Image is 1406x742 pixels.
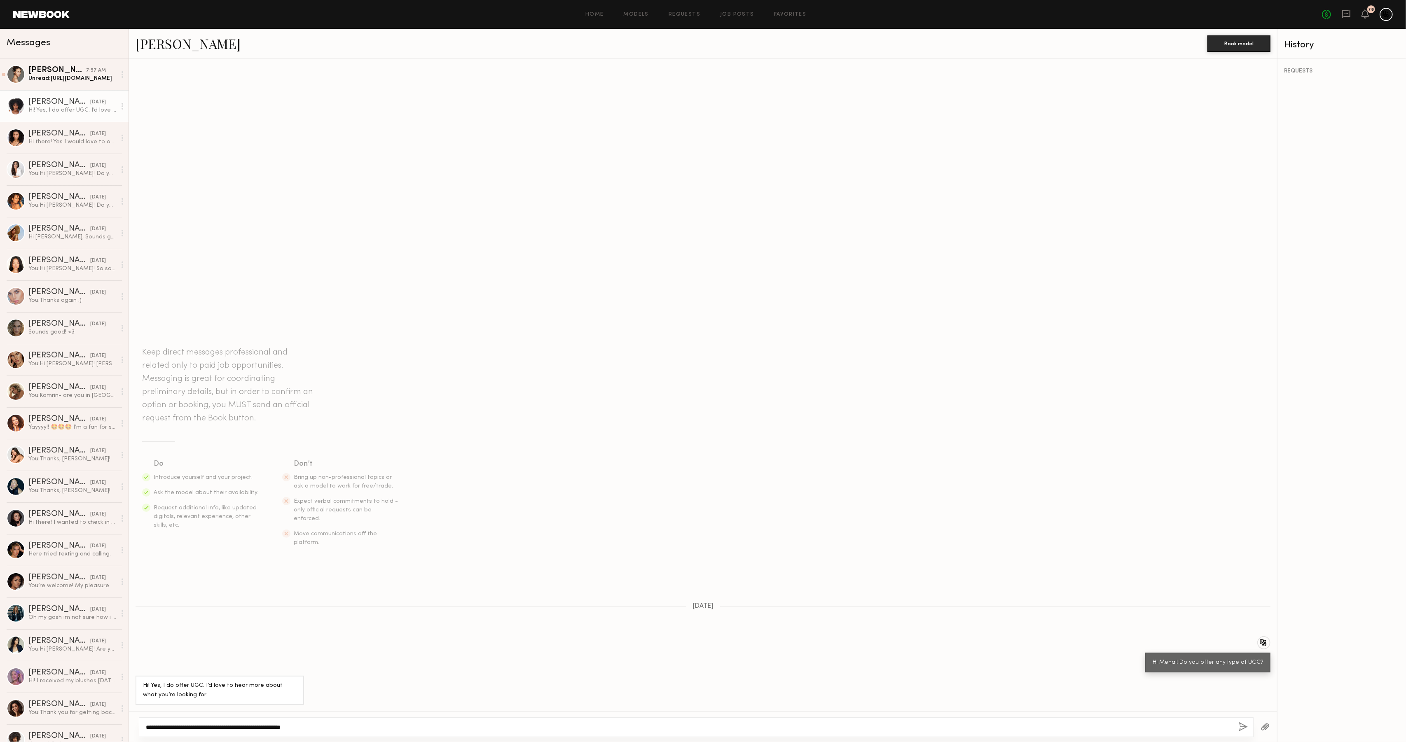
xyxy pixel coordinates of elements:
div: [DATE] [90,637,106,645]
div: [DATE] [90,574,106,582]
div: [DATE] [90,225,106,233]
div: [PERSON_NAME] [28,637,90,645]
a: Home [585,12,604,17]
div: [PERSON_NAME] [28,510,90,518]
div: [DATE] [90,320,106,328]
span: Bring up non-professional topics or ask a model to work for free/trade. [294,475,393,489]
div: [PERSON_NAME] [28,352,90,360]
div: [PERSON_NAME] [28,66,86,75]
div: Oh my gosh im not sure how i didnt see this message! Id love to be considered for future projects. [28,614,116,621]
div: [PERSON_NAME] [28,320,90,328]
div: [DATE] [90,130,106,138]
div: [PERSON_NAME] [28,478,90,487]
div: [DATE] [90,98,106,106]
a: Models [624,12,649,17]
a: [PERSON_NAME] [136,35,241,52]
div: [PERSON_NAME] [28,732,90,740]
div: Don’t [294,458,399,470]
div: History [1284,40,1399,50]
div: [PERSON_NAME] [28,98,90,106]
div: [DATE] [90,447,106,455]
div: [PERSON_NAME] [28,257,90,265]
span: Introduce yourself and your project. [154,475,253,480]
div: [PERSON_NAME] [28,225,90,233]
div: [PERSON_NAME] [28,130,90,138]
div: You: Hi [PERSON_NAME]! [PERSON_NAME] here from prettySOCIAL :) We'd love to work with you on some... [28,360,116,368]
div: Hi Menal! Do you offer any type of UGC? [1153,658,1263,667]
div: Hi! Yes, I do offer UGC. I’d love to hear more about what you’re looking for. [143,681,297,700]
div: You: Hi [PERSON_NAME]! Do you offer any type of UGC? [28,201,116,209]
div: [DATE] [90,542,106,550]
div: [PERSON_NAME] [28,700,90,709]
div: Yayyyy!! 🤩🤩🤩 I’m a fan for sure ! I’ll stand by for more [PERSON_NAME] x L [28,423,116,431]
span: [DATE] [692,603,714,610]
span: Request additional info, like updated digitals, relevant experience, other skills, etc. [154,505,257,528]
div: [DATE] [90,669,106,677]
div: Do [154,458,259,470]
div: You’re welcome! My pleasure [28,582,116,590]
a: Book model [1207,40,1270,47]
div: [DATE] [90,733,106,740]
a: Favorites [774,12,807,17]
span: Messages [7,38,50,48]
div: [PERSON_NAME] [28,669,90,677]
div: Hi there! Yes I would love to offer UGC. I don’t have much experience but I’m willing : ) [28,138,116,146]
div: [DATE] [90,352,106,360]
div: REQUESTS [1284,68,1399,74]
a: Requests [669,12,700,17]
div: [PERSON_NAME] [28,415,90,423]
div: You: Hi [PERSON_NAME]! So sorry to do this! I spoke with the brand and I hadn't realized that for... [28,265,116,273]
div: [DATE] [90,162,106,170]
div: You: Thanks, [PERSON_NAME]! [28,487,116,495]
div: [PERSON_NAME] [28,161,90,170]
button: Book model [1207,35,1270,52]
div: You: Hi [PERSON_NAME]! Are you still in [GEOGRAPHIC_DATA]? [28,645,116,653]
div: You: Thanks again :) [28,296,116,304]
div: Hi there! I wanted to check in of the client is all good with the content? If so, can you please ... [28,518,116,526]
span: Move communications off the platform. [294,531,377,545]
div: [PERSON_NAME] [28,383,90,392]
div: You: Thanks, [PERSON_NAME]! [28,455,116,463]
div: [PERSON_NAME] [28,447,90,455]
div: You: Kamrin- are you in [GEOGRAPHIC_DATA]? We're in need of some street style UGC stuff, would yo... [28,392,116,399]
div: You: Hi [PERSON_NAME]! Do you offer any type of UGC? [28,170,116,177]
div: [DATE] [90,511,106,518]
span: Ask the model about their availability. [154,490,258,495]
div: You: Thank you for getting back to me! We have a modest budget for this brand, would you be able ... [28,709,116,716]
div: Sounds good! <3 [28,328,116,336]
div: Hi [PERSON_NAME], Sounds good. Thank you for approving payment. I appreciate it. Have an amazing ... [28,233,116,241]
span: Expect verbal commitments to hold - only official requests can be enforced. [294,499,398,521]
div: [DATE] [90,194,106,201]
div: Hi! Yes, I do offer UGC. I’d love to hear more about what you’re looking for. [28,106,116,114]
div: [PERSON_NAME] [28,288,90,296]
div: [DATE] [90,257,106,265]
div: 7:57 AM [86,67,106,75]
div: [DATE] [90,289,106,296]
div: [PERSON_NAME] [28,542,90,550]
div: 78 [1369,7,1374,12]
div: [DATE] [90,415,106,423]
div: [PERSON_NAME] [28,605,90,614]
div: [DATE] [90,701,106,709]
div: Here tried texting and calling. [28,550,116,558]
a: Job Posts [720,12,754,17]
div: [PERSON_NAME] [28,574,90,582]
div: [DATE] [90,606,106,614]
div: Unread: [URL][DOMAIN_NAME] [28,75,116,82]
div: [DATE] [90,384,106,392]
header: Keep direct messages professional and related only to paid job opportunities. Messaging is great ... [142,346,315,425]
div: [DATE] [90,479,106,487]
div: Hi! I received my blushes [DATE]. Were you going to send a more detailed brief or do you want me ... [28,677,116,685]
div: [PERSON_NAME] [28,193,90,201]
